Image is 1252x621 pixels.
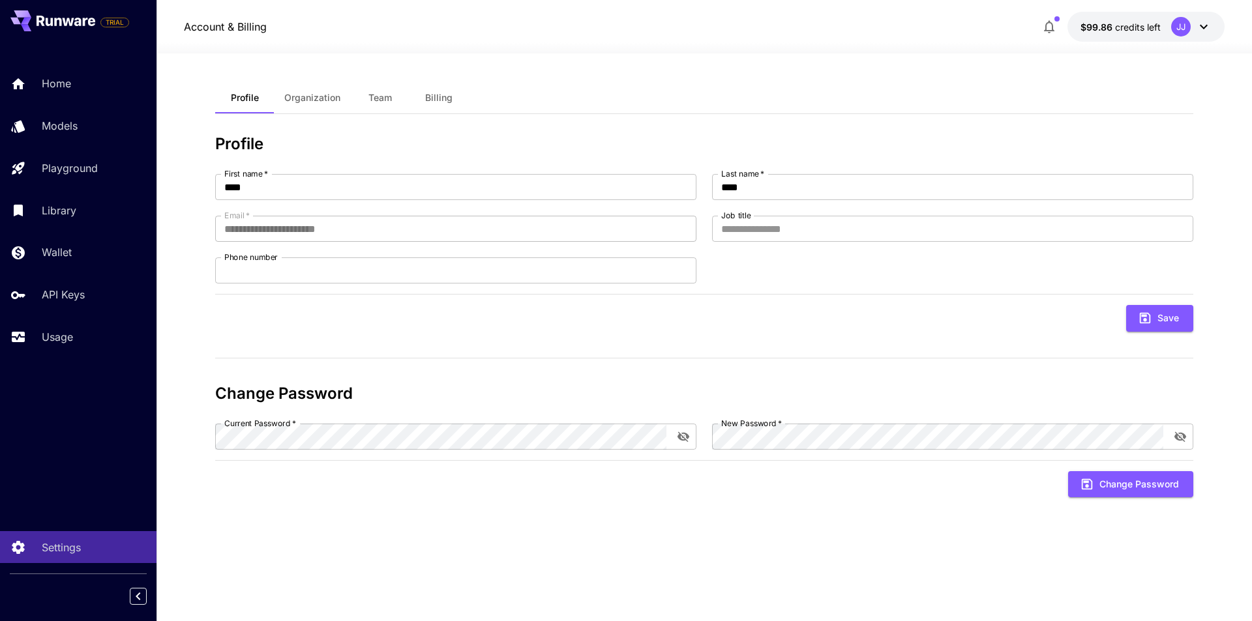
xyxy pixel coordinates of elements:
[721,210,751,221] label: Job title
[425,92,453,104] span: Billing
[184,19,267,35] nav: breadcrumb
[42,244,72,260] p: Wallet
[1068,471,1193,498] button: Change Password
[130,588,147,605] button: Collapse sidebar
[184,19,267,35] a: Account & Billing
[42,160,98,176] p: Playground
[42,118,78,134] p: Models
[215,135,1193,153] h3: Profile
[224,252,278,263] label: Phone number
[1169,425,1192,448] button: toggle password visibility
[224,168,268,179] label: First name
[1067,12,1225,42] button: $99.86247JJ
[42,329,73,345] p: Usage
[284,92,340,104] span: Organization
[1171,17,1191,36] div: JJ
[1081,22,1115,33] span: $99.86
[1126,305,1193,332] button: Save
[721,168,764,179] label: Last name
[42,287,85,302] p: API Keys
[42,76,71,91] p: Home
[368,92,392,104] span: Team
[140,585,156,608] div: Collapse sidebar
[672,425,695,448] button: toggle password visibility
[721,418,782,429] label: New Password
[101,18,128,27] span: TRIAL
[42,540,81,555] p: Settings
[42,203,76,218] p: Library
[1115,22,1161,33] span: credits left
[224,210,250,221] label: Email
[1081,20,1161,34] div: $99.86247
[100,14,129,30] span: Add your payment card to enable full platform functionality.
[231,92,259,104] span: Profile
[215,384,1193,403] h3: Change Password
[224,418,296,429] label: Current Password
